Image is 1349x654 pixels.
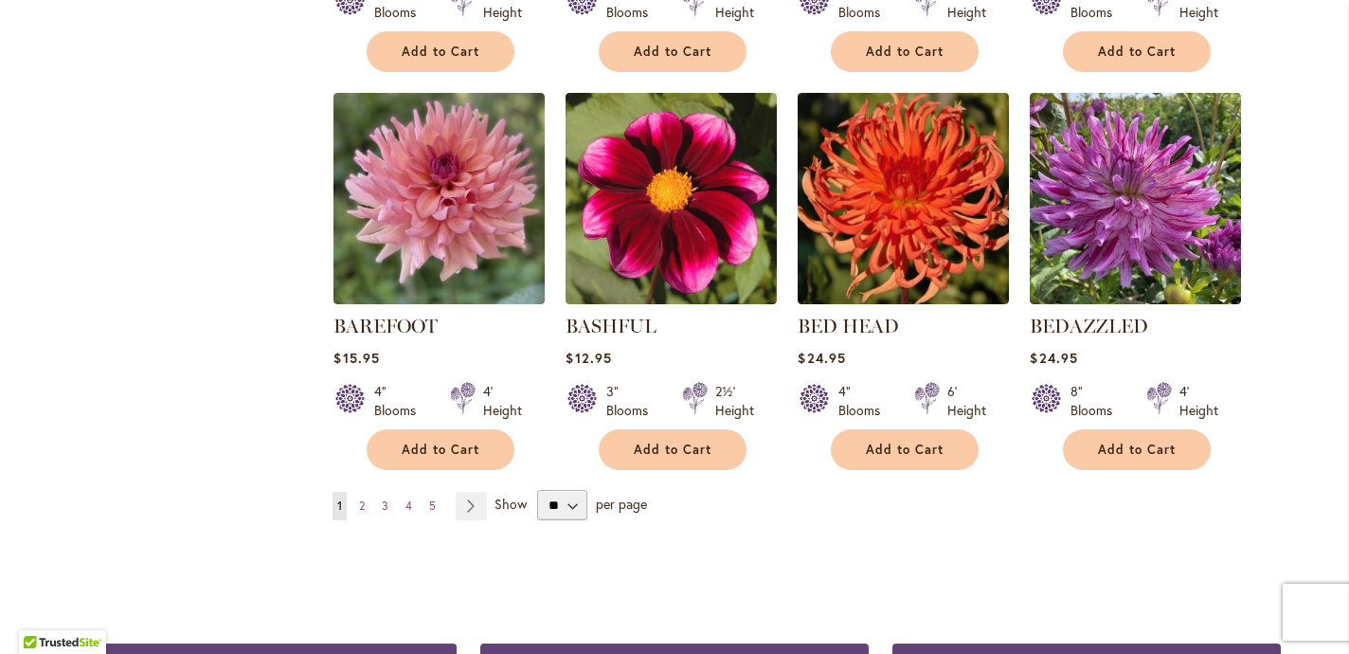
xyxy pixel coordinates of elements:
[1030,349,1077,367] span: $24.95
[715,382,754,420] div: 2½' Height
[14,587,67,640] iframe: Launch Accessibility Center
[831,429,979,470] button: Add to Cart
[405,499,412,513] span: 4
[483,382,522,420] div: 4' Height
[599,31,746,72] button: Add to Cart
[566,93,777,304] img: BASHFUL
[606,382,659,420] div: 3" Blooms
[1030,290,1241,308] a: Bedazzled
[367,429,514,470] button: Add to Cart
[337,499,342,513] span: 1
[382,499,388,513] span: 3
[367,31,514,72] button: Add to Cart
[1030,93,1241,304] img: Bedazzled
[402,44,479,60] span: Add to Cart
[866,44,944,60] span: Add to Cart
[333,290,545,308] a: BAREFOOT
[1063,429,1211,470] button: Add to Cart
[374,382,427,420] div: 4" Blooms
[866,442,944,458] span: Add to Cart
[566,349,611,367] span: $12.95
[947,382,986,420] div: 6' Height
[354,492,369,520] a: 2
[1098,44,1176,60] span: Add to Cart
[798,93,1009,304] img: BED HEAD
[566,315,657,337] a: BASHFUL
[798,315,899,337] a: BED HEAD
[1179,382,1218,420] div: 4' Height
[798,349,845,367] span: $24.95
[359,499,365,513] span: 2
[377,492,393,520] a: 3
[424,492,441,520] a: 5
[402,442,479,458] span: Add to Cart
[566,290,777,308] a: BASHFUL
[1098,442,1176,458] span: Add to Cart
[1063,31,1211,72] button: Add to Cart
[1030,315,1148,337] a: BEDAZZLED
[333,93,545,304] img: BAREFOOT
[599,429,746,470] button: Add to Cart
[838,382,891,420] div: 4" Blooms
[333,315,438,337] a: BAREFOOT
[1070,382,1124,420] div: 8" Blooms
[495,495,527,513] span: Show
[798,290,1009,308] a: BED HEAD
[333,349,379,367] span: $15.95
[401,492,417,520] a: 4
[429,499,436,513] span: 5
[831,31,979,72] button: Add to Cart
[634,44,711,60] span: Add to Cart
[634,442,711,458] span: Add to Cart
[596,495,647,513] span: per page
